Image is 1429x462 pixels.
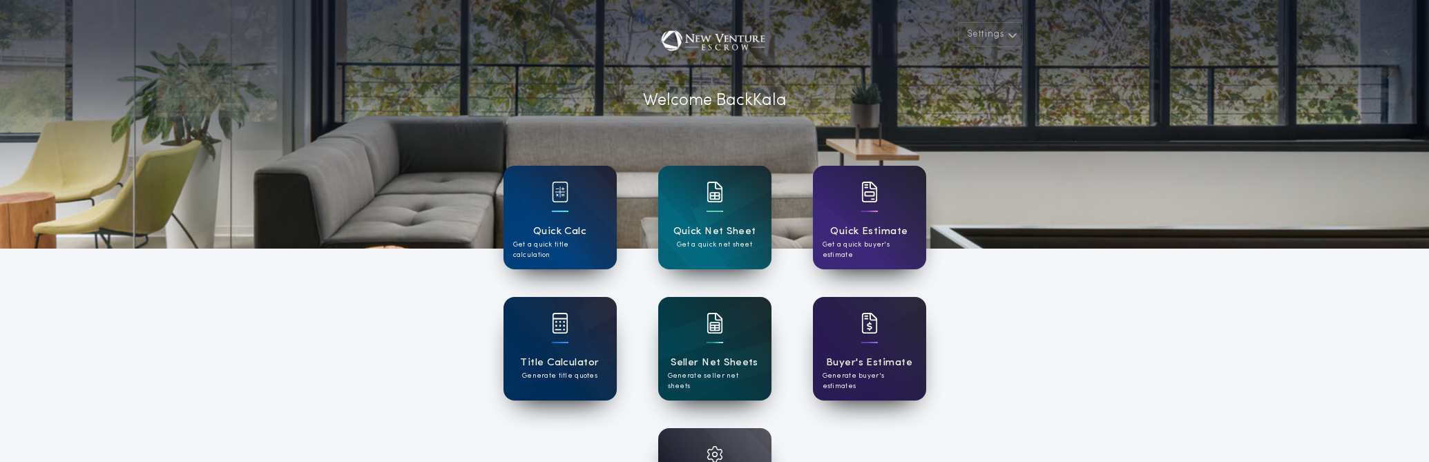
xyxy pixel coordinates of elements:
[707,313,723,334] img: card icon
[677,240,752,250] p: Get a quick net sheet
[643,88,787,113] p: Welcome Back Kala
[830,224,908,240] h1: Quick Estimate
[813,297,926,401] a: card iconBuyer's EstimateGenerate buyer's estimates
[673,224,756,240] h1: Quick Net Sheet
[533,224,587,240] h1: Quick Calc
[707,182,723,202] img: card icon
[522,371,597,381] p: Generate title quotes
[513,240,607,260] p: Get a quick title calculation
[520,355,599,371] h1: Title Calculator
[552,313,568,334] img: card icon
[861,182,878,202] img: card icon
[671,355,758,371] h1: Seller Net Sheets
[668,371,762,392] p: Generate seller net sheets
[813,166,926,269] a: card iconQuick EstimateGet a quick buyer's estimate
[503,297,617,401] a: card iconTitle CalculatorGenerate title quotes
[503,166,617,269] a: card iconQuick CalcGet a quick title calculation
[826,355,912,371] h1: Buyer's Estimate
[651,22,778,64] img: account-logo
[823,371,917,392] p: Generate buyer's estimates
[658,166,771,269] a: card iconQuick Net SheetGet a quick net sheet
[823,240,917,260] p: Get a quick buyer's estimate
[861,313,878,334] img: card icon
[658,297,771,401] a: card iconSeller Net SheetsGenerate seller net sheets
[958,22,1023,47] button: Settings
[552,182,568,202] img: card icon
